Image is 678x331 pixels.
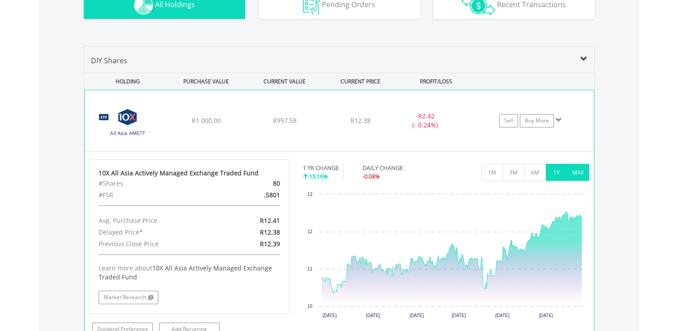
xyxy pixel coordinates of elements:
text: 13 [307,192,313,197]
span: R1 000.00 [191,116,220,125]
button: MAX [567,164,589,181]
text: [DATE] [539,313,553,318]
button: 1M [481,164,503,181]
text: [DATE] [323,313,337,318]
span: R2.42 [418,112,434,120]
div: Chart. Highcharts interactive chart. [303,190,589,324]
div: Delayed Price* [92,226,222,238]
a: Market Research [99,291,158,304]
div: #Shares [92,178,222,189]
div: - (- 0.24%) [391,112,458,130]
span: 15.16% [309,172,328,180]
text: [DATE] [452,313,466,318]
a: Buy More [520,114,554,127]
div: .5801 [222,189,287,201]
button: 6M [524,164,546,181]
div: DAILY CHANGE [363,164,434,172]
button: 1Y [546,164,568,181]
div: PURCHASE VALUE [168,73,245,90]
span: R12.39 [260,240,280,248]
text: [DATE] [366,313,380,318]
text: 11 [307,266,313,271]
text: [DATE] [495,313,510,318]
text: [DATE] [410,313,424,318]
svg: Interactive chart [303,190,589,324]
div: #FSR [92,189,222,201]
img: EQU.ZA.APACXJ.png [89,101,166,149]
div: Learn more about [99,264,281,282]
span: DIY Shares [91,56,127,65]
span: 10X All Asia Actively Managed Exchange Traded Fund [99,264,272,281]
div: CURRENT PRICE [324,73,396,90]
div: 80 [222,178,287,189]
div: Previous Close Price [92,238,222,250]
text: 10 [307,304,313,309]
span: R12.38 [260,228,280,236]
text: 12 [307,229,313,234]
div: 1 YR CHANGE [303,164,339,172]
span: -0.08% [363,172,380,180]
div: PROFIT/LOSS [398,73,475,90]
div: Avg. Purchase Price [92,215,222,226]
button: 3M [503,164,525,181]
span: R997.58 [272,116,296,125]
div: 10X All Asia Actively Managed Exchange Traded Fund [99,169,281,178]
div: CURRENT VALUE [246,73,323,90]
a: Sell [499,114,518,127]
span: R12.38 [350,116,371,125]
div: HOLDING [85,73,166,90]
span: R12.41 [260,216,280,225]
